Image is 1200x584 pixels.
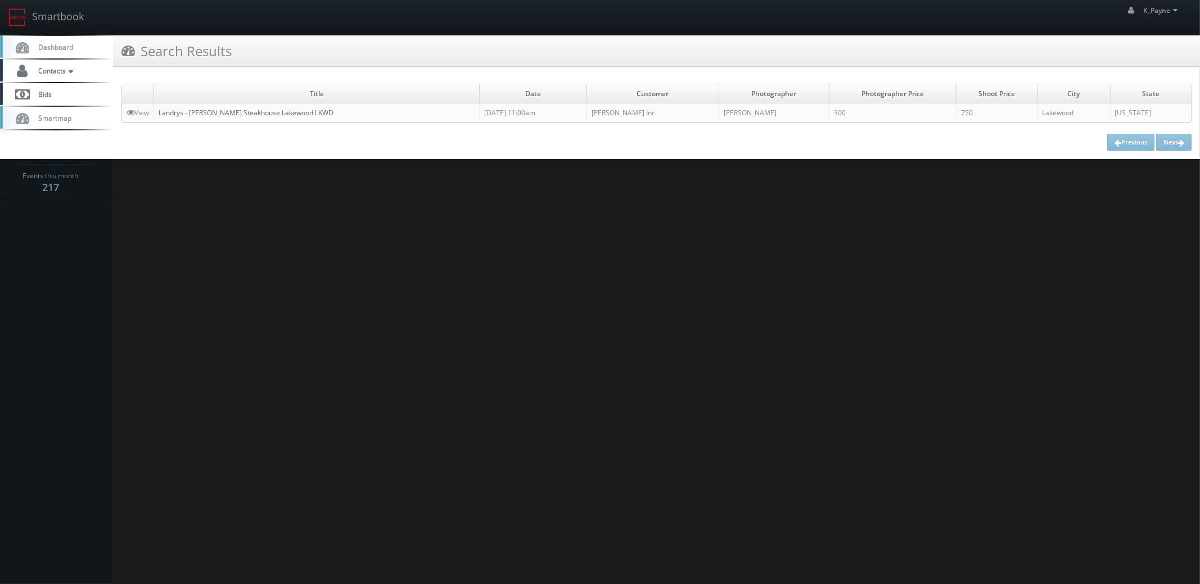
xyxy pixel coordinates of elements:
[587,84,719,103] td: Customer
[33,113,71,123] span: Smartmap
[33,89,52,99] span: Bids
[33,66,76,75] span: Contacts
[159,108,333,117] a: Landrys - [PERSON_NAME] Steakhouse Lakewood LKWD
[480,84,587,103] td: Date
[1110,84,1191,103] td: State
[480,103,587,123] td: [DATE] 11:00am
[587,103,719,123] td: [PERSON_NAME] Inc.
[1037,103,1110,123] td: Lakewood
[956,84,1037,103] td: Shoot Price
[719,84,829,103] td: Photographer
[1037,84,1110,103] td: City
[154,84,480,103] td: Title
[829,103,956,123] td: 300
[33,42,73,52] span: Dashboard
[829,84,956,103] td: Photographer Price
[42,180,59,194] strong: 217
[8,8,26,26] img: smartbook-logo.png
[956,103,1037,123] td: 750
[1110,103,1191,123] td: [US_STATE]
[121,41,232,61] h3: Search Results
[127,108,149,117] a: View
[23,170,79,182] span: Events this month
[1144,6,1181,15] span: K_Payne
[719,103,829,123] td: [PERSON_NAME]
